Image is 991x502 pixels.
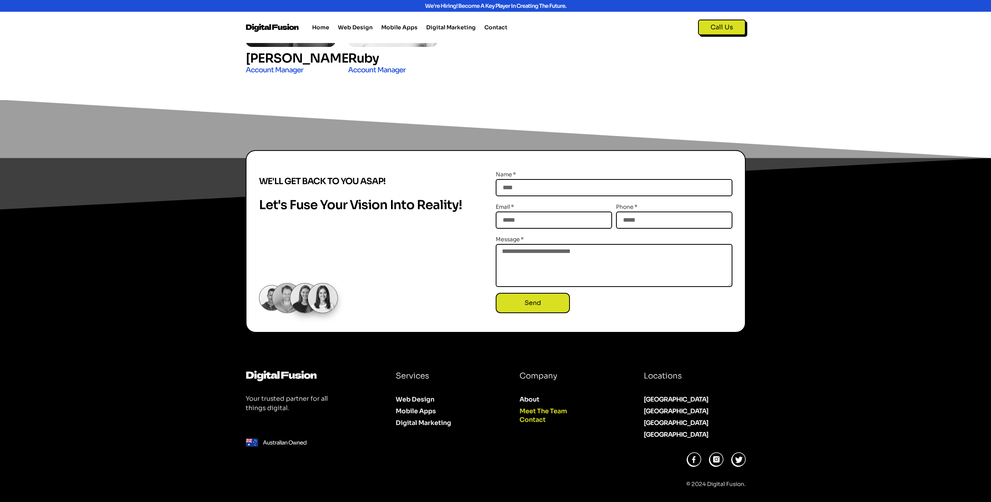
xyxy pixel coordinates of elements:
a: Digital Marketing [396,417,495,429]
a: Mobile Apps [381,23,418,32]
a: Meet The Team [520,405,619,417]
a: Web Design [338,23,373,32]
label: Message [496,235,524,244]
label: Phone [616,202,638,212]
div: We'll get back to you asap! [259,170,496,193]
p: Your trusted partner for all things digital. [246,394,338,413]
h4: Ruby [348,53,438,63]
div: [GEOGRAPHIC_DATA] [644,407,745,416]
div: Australian Owned [263,431,307,454]
a: Home [312,23,329,32]
div: We're hiring! Become a key player in creating the future. [296,3,696,9]
button: Send [496,293,570,313]
h5: Company [520,370,619,382]
div: [GEOGRAPHIC_DATA] [644,395,745,404]
label: Name [496,170,516,179]
span: Send [525,299,541,307]
label: Email [496,202,514,212]
h4: Account Manager [246,65,336,75]
a: Mobile Apps [396,405,495,417]
a: Call Us [698,20,746,35]
a: Digital Marketing [426,23,476,32]
a: Contact [520,414,619,426]
h4: [PERSON_NAME] [246,53,336,63]
div: [GEOGRAPHIC_DATA] [644,418,745,428]
a: Contact [484,23,507,32]
h5: Services [396,370,495,382]
h5: Locations [644,370,745,382]
div: [GEOGRAPHIC_DATA] [644,430,745,439]
h4: Account Manager [348,65,438,75]
span: Call Us [711,23,733,31]
div: Let's fuse Your Vision into Reality! [259,193,496,217]
a: Web Design [396,394,495,405]
a: About [520,394,619,405]
span: © 2024 Digital Fusion. [686,480,746,488]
